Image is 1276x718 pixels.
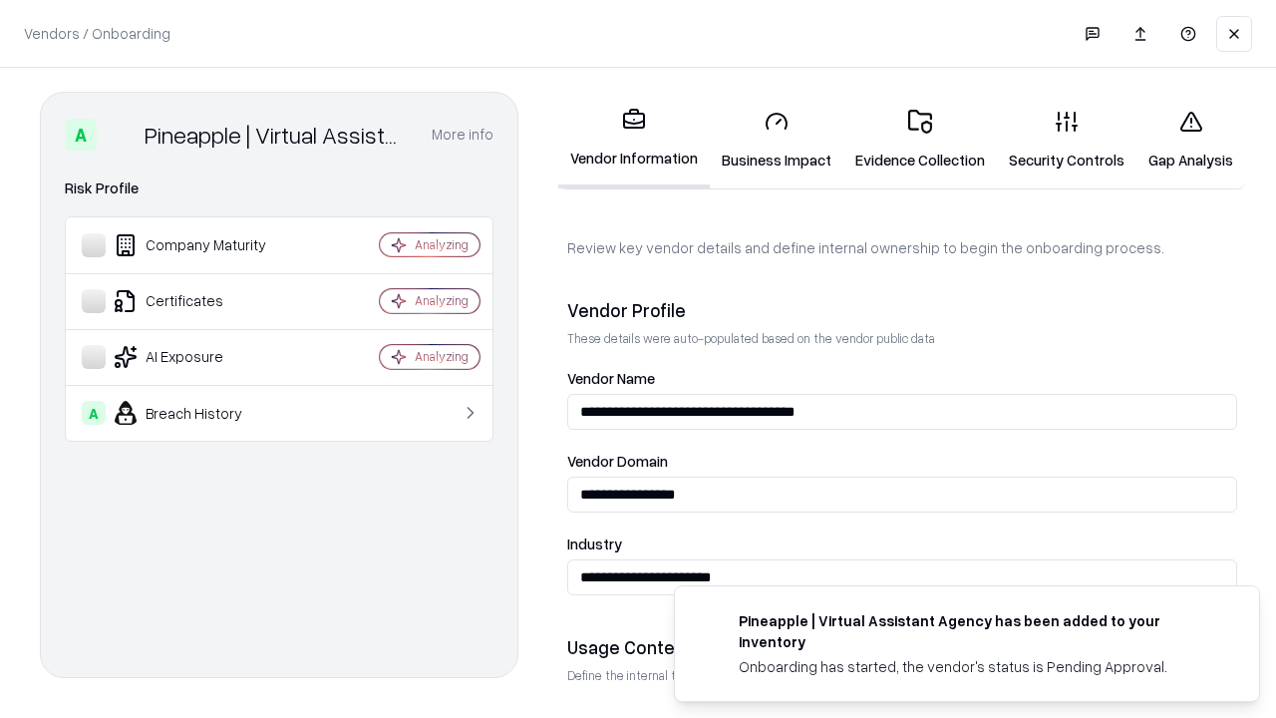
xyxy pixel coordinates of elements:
div: Breach History [82,401,320,425]
div: Analyzing [415,236,469,253]
img: trypineapple.com [699,610,723,634]
div: Usage Context [567,635,1237,659]
div: Pineapple | Virtual Assistant Agency has been added to your inventory [739,610,1211,652]
p: Define the internal team and reason for using this vendor. This helps assess business relevance a... [567,667,1237,684]
label: Vendor Name [567,371,1237,386]
a: Gap Analysis [1136,94,1245,186]
div: AI Exposure [82,345,320,369]
div: Vendor Profile [567,298,1237,322]
a: Business Impact [710,94,843,186]
label: Vendor Domain [567,454,1237,469]
div: Analyzing [415,348,469,365]
div: Pineapple | Virtual Assistant Agency [145,119,408,151]
a: Evidence Collection [843,94,997,186]
label: Industry [567,537,1237,551]
div: Certificates [82,289,320,313]
a: Vendor Information [558,92,710,188]
div: A [65,119,97,151]
div: Company Maturity [82,233,320,257]
div: Risk Profile [65,177,493,200]
button: More info [432,117,493,153]
div: A [82,401,106,425]
div: Analyzing [415,292,469,309]
div: Onboarding has started, the vendor's status is Pending Approval. [739,656,1211,677]
a: Security Controls [997,94,1136,186]
img: Pineapple | Virtual Assistant Agency [105,119,137,151]
p: These details were auto-populated based on the vendor public data [567,330,1237,347]
p: Vendors / Onboarding [24,23,170,44]
p: Review key vendor details and define internal ownership to begin the onboarding process. [567,237,1237,258]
